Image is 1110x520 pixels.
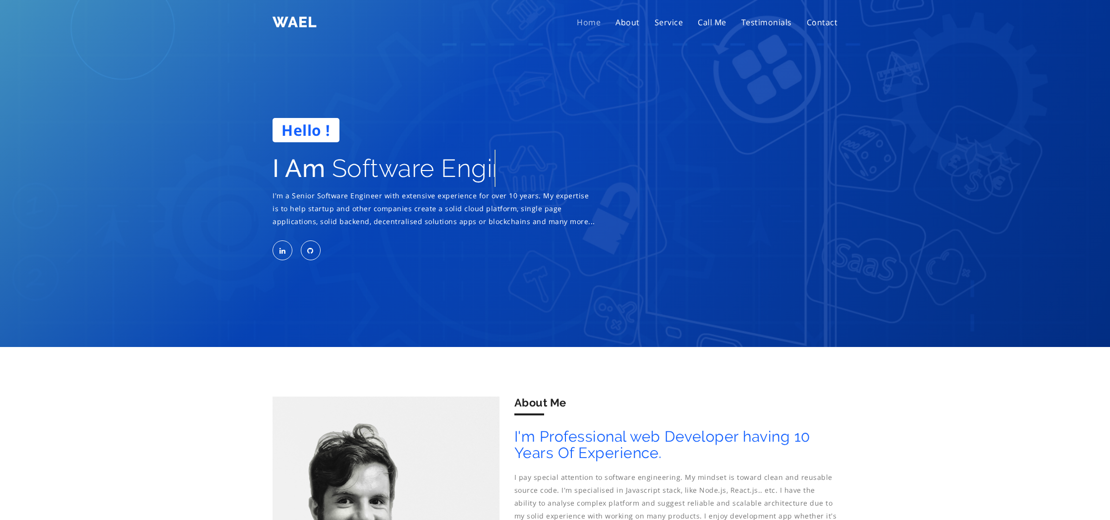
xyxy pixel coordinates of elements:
[690,10,734,35] a: Call me
[273,189,596,228] p: I'm a Senior Software Engineer with extensive experience for over 10 years. My expertise is to he...
[734,10,799,35] a: Testimonials
[265,10,325,35] a: Wael
[273,118,339,142] strong: Hello !
[273,17,317,27] p: Wael
[647,10,691,35] a: Service
[799,10,845,35] a: Contact
[332,155,545,182] b: Software Engineer
[514,397,838,408] h4: About Me
[569,10,608,35] a: Home
[514,428,838,461] h3: I'm Professional web Developer having 10 Years Of Experience.
[608,10,647,35] a: About
[273,150,325,187] span: I Am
